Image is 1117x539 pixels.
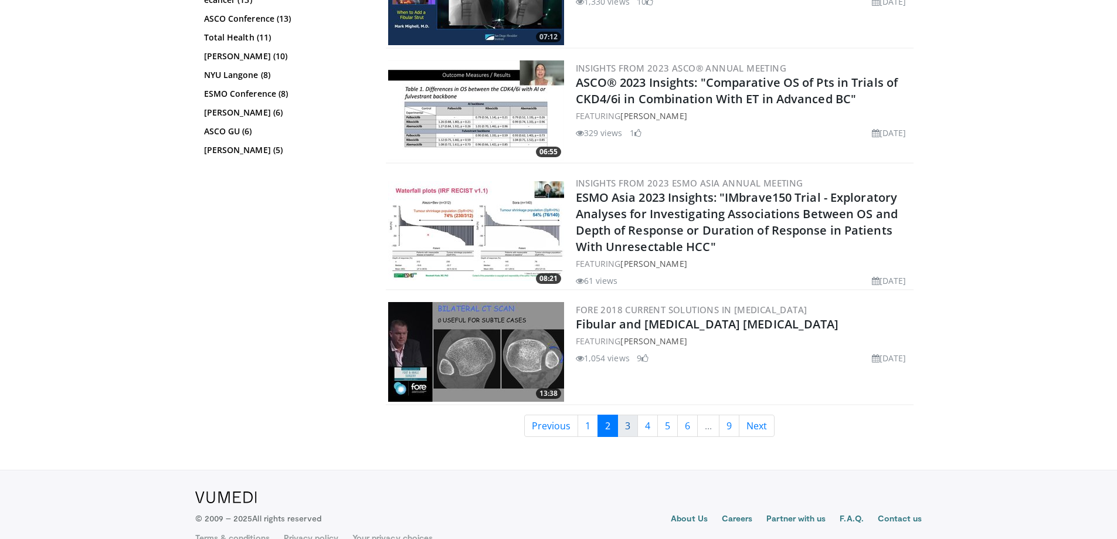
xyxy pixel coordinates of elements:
[536,388,561,399] span: 13:38
[620,110,687,121] a: [PERSON_NAME]
[388,181,564,281] img: d6450267-751c-4f3c-887c-1b2e588d583b.300x170_q85_crop-smart_upscale.jpg
[204,107,365,118] a: [PERSON_NAME] (6)
[576,74,898,107] a: ASCO® 2023 Insights: "Comparative OS of Pts in Trials of CKD4/6i in Combination With ET in Advanc...
[620,258,687,269] a: [PERSON_NAME]
[637,352,649,364] li: 9
[578,415,598,437] a: 1
[630,127,641,139] li: 1
[252,513,321,523] span: All rights reserved
[204,144,365,156] a: [PERSON_NAME] (5)
[576,274,618,287] li: 61 views
[872,127,906,139] li: [DATE]
[536,273,561,284] span: 08:21
[576,257,911,270] div: FEATURING
[195,513,321,524] p: © 2009 – 2025
[722,513,753,527] a: Careers
[766,513,826,527] a: Partner with us
[195,491,257,503] img: VuMedi Logo
[620,335,687,347] a: [PERSON_NAME]
[719,415,739,437] a: 9
[536,147,561,157] span: 06:55
[536,32,561,42] span: 07:12
[657,415,678,437] a: 5
[597,415,618,437] a: 2
[576,127,623,139] li: 329 views
[524,415,578,437] a: Previous
[204,69,365,81] a: NYU Langone (8)
[576,335,911,347] div: FEATURING
[671,513,708,527] a: About Us
[576,189,898,255] a: ESMO Asia 2023 Insights: "IMbrave150 Trial - Exploratory Analyses for Investigating Associations ...
[388,60,564,160] a: 06:55
[204,32,365,43] a: Total Health (11)
[617,415,638,437] a: 3
[878,513,922,527] a: Contact us
[872,352,906,364] li: [DATE]
[872,274,906,287] li: [DATE]
[637,415,658,437] a: 4
[576,352,630,364] li: 1,054 views
[204,50,365,62] a: [PERSON_NAME] (10)
[677,415,698,437] a: 6
[388,60,564,160] img: 70659ebb-e8ca-4338-a9eb-928f05e63fab.300x170_q85_crop-smart_upscale.jpg
[204,126,365,137] a: ASCO GU (6)
[386,415,914,437] nav: Search results pages
[576,110,911,122] div: FEATURING
[388,302,564,402] img: f757ae6a-0505-4033-b3ad-a99c7b7f3e9f.300x170_q85_crop-smart_upscale.jpg
[739,415,775,437] a: Next
[204,13,365,25] a: ASCO Conference (13)
[840,513,863,527] a: F.A.Q.
[576,316,839,332] a: Fibular and [MEDICAL_DATA] [MEDICAL_DATA]
[388,181,564,281] a: 08:21
[204,88,365,100] a: ESMO Conference (8)
[388,302,564,402] a: 13:38
[576,177,803,189] a: Insights from 2023 ESMO Asia Annual Meeting
[576,62,787,74] a: Insights from 2023 ASCO® Annual Meeting
[576,304,807,316] a: FORE 2018 Current Solutions in [MEDICAL_DATA]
